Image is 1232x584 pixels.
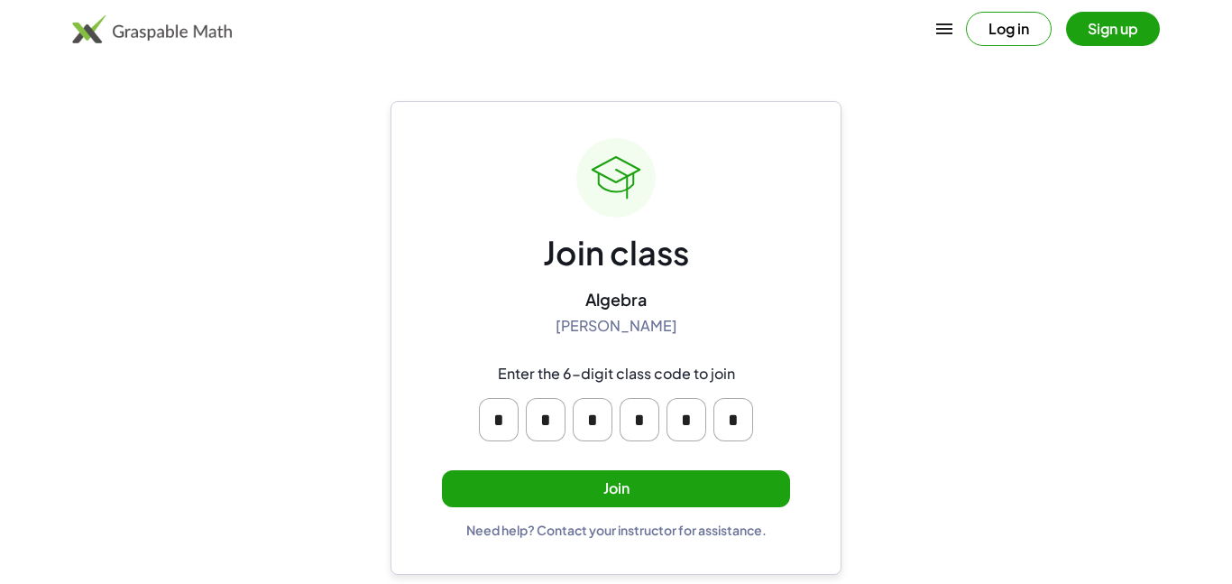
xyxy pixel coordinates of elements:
[620,398,659,441] input: Please enter OTP character 4
[713,398,753,441] input: Please enter OTP character 6
[573,398,612,441] input: Please enter OTP character 3
[1066,12,1160,46] button: Sign up
[466,522,767,538] div: Need help? Contact your instructor for assistance.
[498,365,735,384] div: Enter the 6-digit class code to join
[556,317,677,336] div: [PERSON_NAME]
[442,470,790,507] button: Join
[526,398,565,441] input: Please enter OTP character 2
[585,289,647,310] div: Algebra
[543,232,689,274] div: Join class
[667,398,706,441] input: Please enter OTP character 5
[966,12,1052,46] button: Log in
[479,398,519,441] input: Please enter OTP character 1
